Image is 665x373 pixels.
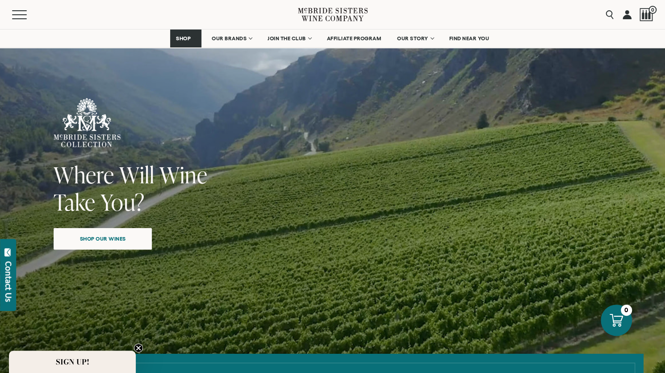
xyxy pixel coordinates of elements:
span: Wine [159,159,208,190]
span: AFFILIATE PROGRAM [327,35,381,42]
div: SIGN UP!Close teaser [9,351,136,373]
a: OUR STORY [391,30,439,47]
span: You? [100,186,145,217]
span: SHOP [176,35,191,42]
div: 0 [621,305,632,316]
span: FIND NEAR YOU [449,35,489,42]
span: JOIN THE CLUB [268,35,306,42]
a: FIND NEAR YOU [443,30,495,47]
span: Shop our wines [64,230,142,247]
a: AFFILIATE PROGRAM [321,30,387,47]
span: Where [54,159,114,190]
button: Mobile Menu Trigger [12,10,44,19]
div: Contact Us [4,261,13,302]
span: OUR STORY [397,35,428,42]
a: Shop our wines [54,228,152,250]
span: Will [119,159,155,190]
a: SHOP [170,30,201,47]
span: OUR BRANDS [212,35,247,42]
span: Take [54,186,96,217]
span: 0 [648,6,657,14]
button: Close teaser [134,343,143,352]
a: JOIN THE CLUB [262,30,317,47]
span: SIGN UP! [56,356,89,367]
a: OUR BRANDS [206,30,257,47]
